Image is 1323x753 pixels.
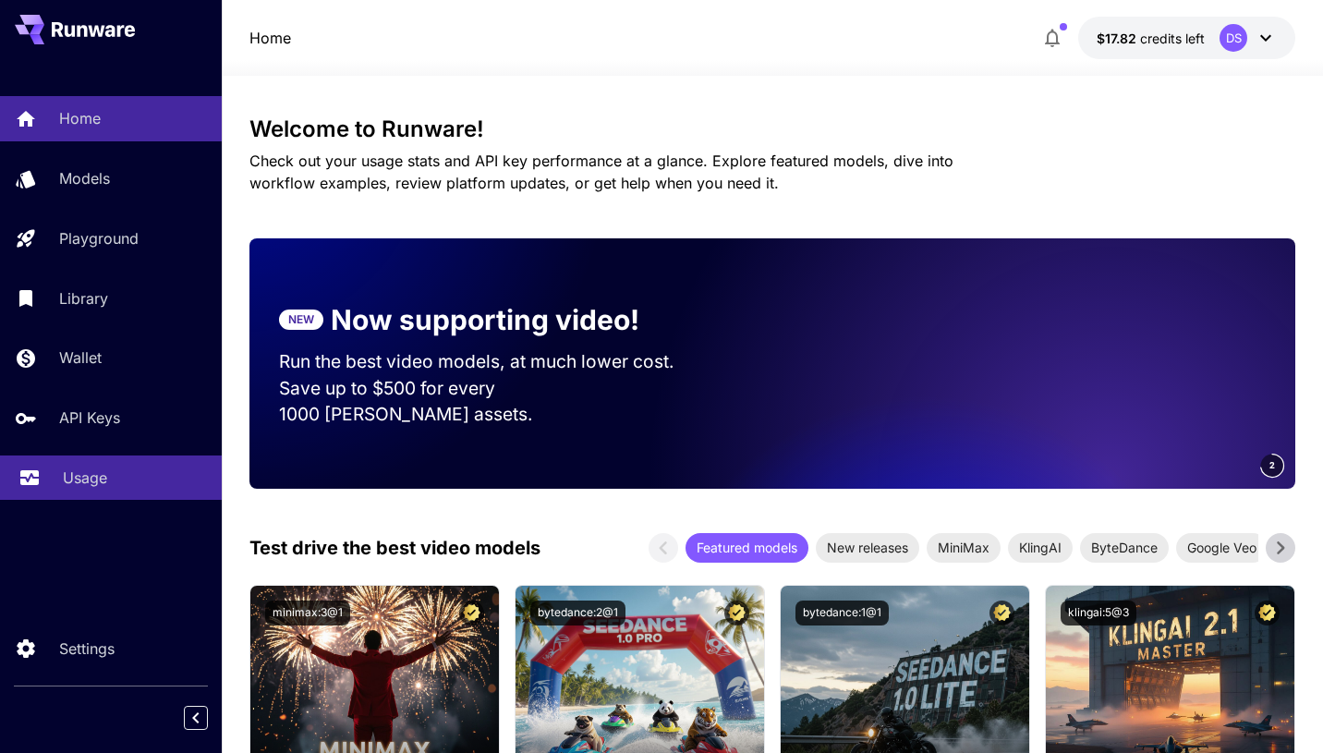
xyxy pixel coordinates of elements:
button: Certified Model – Vetted for best performance and includes a commercial license. [1255,601,1280,625]
p: Now supporting video! [331,299,639,341]
p: Home [59,107,101,129]
p: Library [59,287,108,310]
nav: breadcrumb [249,27,291,49]
div: Google Veo [1176,533,1268,563]
span: New releases [816,538,919,557]
div: $17.81799 [1097,29,1205,48]
button: Certified Model – Vetted for best performance and includes a commercial license. [724,601,749,625]
h3: Welcome to Runware! [249,116,1295,142]
button: $17.81799DS [1078,17,1295,59]
div: ByteDance [1080,533,1169,563]
div: Featured models [686,533,808,563]
button: Collapse sidebar [184,706,208,730]
div: Collapse sidebar [198,701,222,735]
p: Save up to $500 for every 1000 [PERSON_NAME] assets. [279,375,710,429]
button: klingai:5@3 [1061,601,1136,625]
div: New releases [816,533,919,563]
span: ByteDance [1080,538,1169,557]
button: Certified Model – Vetted for best performance and includes a commercial license. [459,601,484,625]
span: Check out your usage stats and API key performance at a glance. Explore featured models, dive int... [249,152,953,192]
span: 2 [1269,458,1275,472]
p: Playground [59,227,139,249]
button: minimax:3@1 [265,601,350,625]
span: $17.82 [1097,30,1140,46]
p: Wallet [59,346,102,369]
button: Certified Model – Vetted for best performance and includes a commercial license. [989,601,1014,625]
button: bytedance:2@1 [530,601,625,625]
button: bytedance:1@1 [795,601,889,625]
span: credits left [1140,30,1205,46]
p: NEW [288,311,314,328]
span: Featured models [686,538,808,557]
div: DS [1220,24,1247,52]
p: Test drive the best video models [249,534,540,562]
p: Settings [59,638,115,660]
div: MiniMax [927,533,1001,563]
p: Models [59,167,110,189]
span: Google Veo [1176,538,1268,557]
div: KlingAI [1008,533,1073,563]
a: Home [249,27,291,49]
p: Run the best video models, at much lower cost. [279,348,710,375]
span: KlingAI [1008,538,1073,557]
span: MiniMax [927,538,1001,557]
p: Usage [63,467,107,489]
p: API Keys [59,407,120,429]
